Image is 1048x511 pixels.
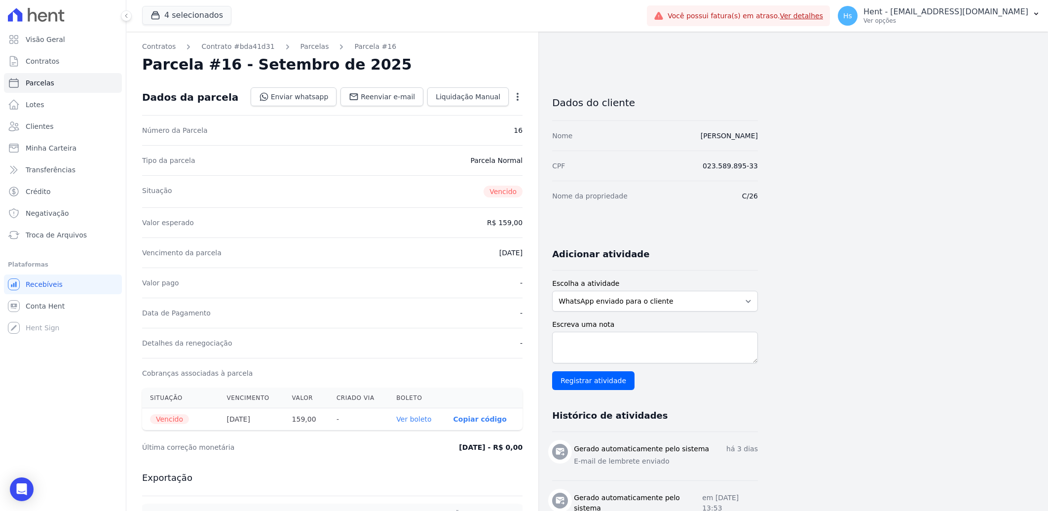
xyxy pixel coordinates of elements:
dt: Detalhes da renegociação [142,338,232,348]
th: Criado via [329,388,388,408]
a: Troca de Arquivos [4,225,122,245]
span: Negativação [26,208,69,218]
dt: Data de Pagamento [142,308,211,318]
div: Open Intercom Messenger [10,477,34,501]
dd: - [520,338,523,348]
dt: Tipo da parcela [142,156,195,165]
p: Ver opções [863,17,1028,25]
th: Valor [284,388,329,408]
a: Parcelas [4,73,122,93]
a: Conta Hent [4,296,122,316]
div: Dados da parcela [142,91,238,103]
p: há 3 dias [726,444,758,454]
a: Contratos [4,51,122,71]
dd: - [520,308,523,318]
th: Situação [142,388,219,408]
a: Parcela #16 [354,41,396,52]
dt: Cobranças associadas à parcela [142,368,253,378]
a: Liquidação Manual [427,87,509,106]
a: Ver boleto [396,415,431,423]
a: Negativação [4,203,122,223]
a: Contratos [142,41,176,52]
dt: Número da Parcela [142,125,208,135]
dd: - [520,278,523,288]
span: Contratos [26,56,59,66]
h3: Gerado automaticamente pelo sistema [574,444,709,454]
a: Ver detalhes [780,12,823,20]
span: Recebíveis [26,279,63,289]
span: Clientes [26,121,53,131]
h3: Exportação [142,472,523,484]
p: E-mail de lembrete enviado [574,456,758,467]
dt: CPF [552,161,565,171]
nav: Breadcrumb [142,41,523,52]
a: Lotes [4,95,122,115]
span: Minha Carteira [26,143,76,153]
h2: Parcela #16 - Setembro de 2025 [142,56,412,74]
span: Liquidação Manual [436,92,500,102]
a: Recebíveis [4,275,122,294]
a: [PERSON_NAME] [701,132,758,140]
span: Vencido [150,414,189,424]
span: Conta Hent [26,301,65,311]
div: Plataformas [8,259,118,271]
span: Reenviar e-mail [361,92,415,102]
button: Copiar código [453,415,507,423]
dd: Parcela Normal [470,156,523,165]
dt: Última correção monetária [142,442,367,452]
dd: [DATE] - R$ 0,00 [459,442,523,452]
a: Crédito [4,182,122,201]
a: Reenviar e-mail [340,87,423,106]
a: Visão Geral [4,30,122,49]
span: Você possui fatura(s) em atraso. [668,11,823,21]
p: Hent - [EMAIL_ADDRESS][DOMAIN_NAME] [863,7,1028,17]
a: Minha Carteira [4,138,122,158]
span: Vencido [484,186,523,197]
span: Crédito [26,187,51,197]
th: Vencimento [219,388,284,408]
dt: Situação [142,186,172,197]
h3: Adicionar atividade [552,248,649,260]
a: Contrato #bda41d31 [201,41,274,52]
dt: Valor esperado [142,218,194,228]
a: Enviar whatsapp [251,87,337,106]
dt: Nome da propriedade [552,191,628,201]
span: Hs [843,12,852,19]
span: Visão Geral [26,35,65,44]
label: Escreva uma nota [552,319,758,330]
a: Parcelas [300,41,329,52]
dt: Nome [552,131,572,141]
dd: [DATE] [499,248,523,258]
dd: R$ 159,00 [487,218,523,228]
dd: 023.589.895-33 [703,161,758,171]
button: 4 selecionados [142,6,231,25]
dd: 16 [514,125,523,135]
button: Hs Hent - [EMAIL_ADDRESS][DOMAIN_NAME] Ver opções [830,2,1048,30]
dt: Vencimento da parcela [142,248,222,258]
span: Troca de Arquivos [26,230,87,240]
span: Lotes [26,100,44,110]
label: Escolha a atividade [552,278,758,289]
th: [DATE] [219,408,284,431]
span: Transferências [26,165,75,175]
h3: Histórico de atividades [552,410,668,422]
dd: C/26 [742,191,758,201]
th: 159,00 [284,408,329,431]
th: Boleto [388,388,445,408]
a: Clientes [4,117,122,136]
a: Transferências [4,160,122,180]
h3: Dados do cliente [552,97,758,109]
input: Registrar atividade [552,371,635,390]
dt: Valor pago [142,278,179,288]
span: Parcelas [26,78,54,88]
th: - [329,408,388,431]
